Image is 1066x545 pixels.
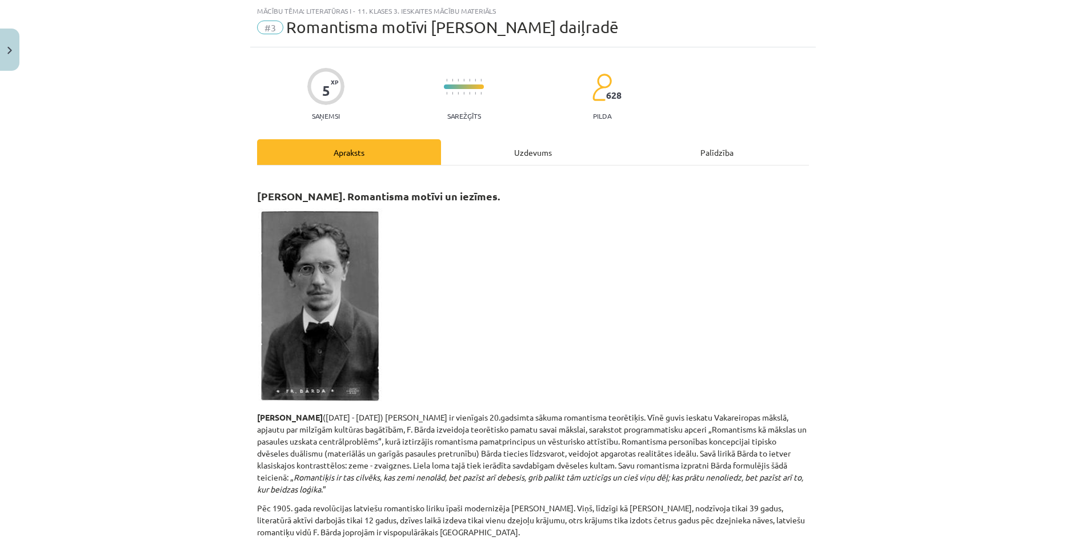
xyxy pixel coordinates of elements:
img: icon-short-line-57e1e144782c952c97e751825c79c345078a6d821885a25fce030b3d8c18986b.svg [452,79,453,82]
p: Sarežģīts [447,112,481,120]
img: icon-short-line-57e1e144782c952c97e751825c79c345078a6d821885a25fce030b3d8c18986b.svg [475,79,476,82]
b: [PERSON_NAME]. Romantisma motīvi un iezīmes. [257,189,500,203]
div: Uzdevums [441,139,625,165]
span: #3 [257,21,283,34]
img: icon-short-line-57e1e144782c952c97e751825c79c345078a6d821885a25fce030b3d8c18986b.svg [480,79,482,82]
b: [PERSON_NAME] [257,412,323,422]
span: Romantisma motīvi [PERSON_NAME] daiļradē [286,18,619,37]
i: Romantiķis ir tas cilvēks, kas zemi nenolād, bet pazīst arī debesis, grib palikt tām uzticīgs un ... [257,472,803,494]
img: icon-short-line-57e1e144782c952c97e751825c79c345078a6d821885a25fce030b3d8c18986b.svg [469,79,470,82]
p: ([DATE] - [DATE]) [PERSON_NAME] ir vienīgais 20.gadsimta sākuma romantisma teorētiķis. Vīnē guvis... [257,411,809,495]
div: Apraksts [257,139,441,165]
span: XP [331,79,338,85]
p: Pēc 1905. gada revolūcijas latviešu romantisko liriku īpaši modernizēja [PERSON_NAME]. Viņš, līdz... [257,502,809,538]
p: pilda [593,112,611,120]
img: icon-short-line-57e1e144782c952c97e751825c79c345078a6d821885a25fce030b3d8c18986b.svg [452,92,453,95]
img: icon-short-line-57e1e144782c952c97e751825c79c345078a6d821885a25fce030b3d8c18986b.svg [480,92,482,95]
p: Saņemsi [307,112,344,120]
span: 628 [606,90,622,100]
img: icon-short-line-57e1e144782c952c97e751825c79c345078a6d821885a25fce030b3d8c18986b.svg [458,92,459,95]
div: Mācību tēma: Literatūras i - 11. klases 3. ieskaites mācību materiāls [257,7,809,15]
div: Palīdzība [625,139,809,165]
div: 5 [322,83,330,99]
img: icon-short-line-57e1e144782c952c97e751825c79c345078a6d821885a25fce030b3d8c18986b.svg [458,79,459,82]
img: icon-short-line-57e1e144782c952c97e751825c79c345078a6d821885a25fce030b3d8c18986b.svg [446,79,447,82]
img: icon-short-line-57e1e144782c952c97e751825c79c345078a6d821885a25fce030b3d8c18986b.svg [463,79,464,82]
img: icon-short-line-57e1e144782c952c97e751825c79c345078a6d821885a25fce030b3d8c18986b.svg [446,92,447,95]
img: students-c634bb4e5e11cddfef0936a35e636f08e4e9abd3cc4e673bd6f9a4125e45ecb1.svg [592,73,612,102]
img: icon-close-lesson-0947bae3869378f0d4975bcd49f059093ad1ed9edebbc8119c70593378902aed.svg [7,47,12,54]
img: icon-short-line-57e1e144782c952c97e751825c79c345078a6d821885a25fce030b3d8c18986b.svg [463,92,464,95]
img: icon-short-line-57e1e144782c952c97e751825c79c345078a6d821885a25fce030b3d8c18986b.svg [469,92,470,95]
img: icon-short-line-57e1e144782c952c97e751825c79c345078a6d821885a25fce030b3d8c18986b.svg [475,92,476,95]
